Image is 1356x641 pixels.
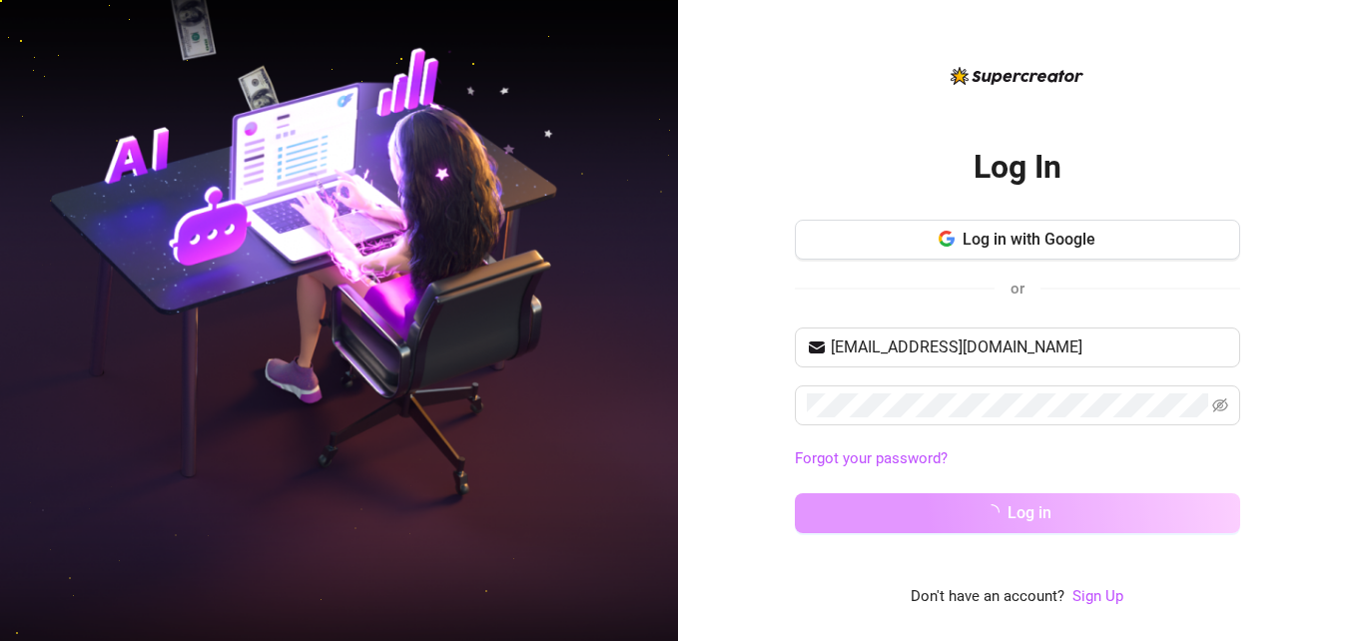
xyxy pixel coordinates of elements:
img: logo-BBDzfeDw.svg [951,67,1083,85]
button: Log in [795,493,1240,533]
span: Log in with Google [963,230,1095,249]
a: Sign Up [1072,587,1123,605]
span: loading [983,503,1001,521]
h2: Log In [974,147,1061,188]
span: eye-invisible [1212,397,1228,413]
a: Forgot your password? [795,449,948,467]
input: Your email [831,335,1228,359]
a: Sign Up [1072,585,1123,609]
span: or [1011,280,1024,298]
a: Forgot your password? [795,447,1240,471]
button: Log in with Google [795,220,1240,260]
span: Don't have an account? [911,585,1064,609]
span: Log in [1008,503,1051,522]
